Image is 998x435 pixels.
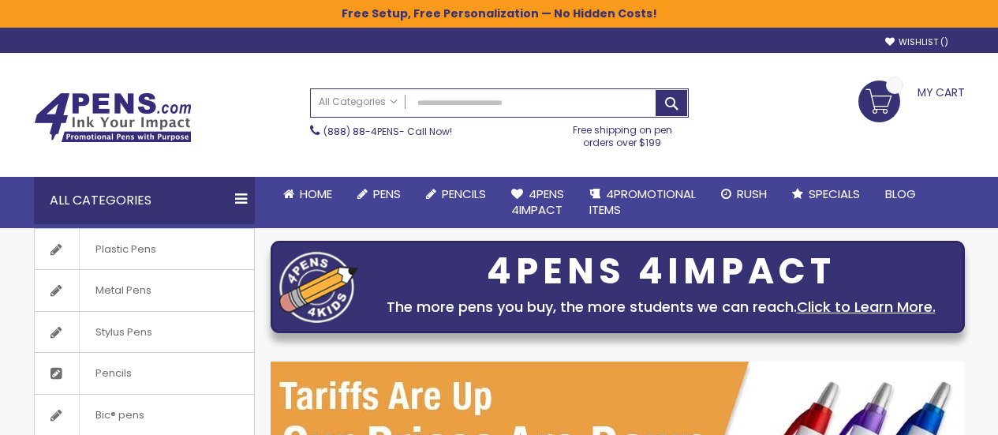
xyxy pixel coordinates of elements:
img: 4Pens Custom Pens and Promotional Products [34,92,192,143]
div: All Categories [34,177,255,224]
a: Pencils [35,353,254,394]
span: Specials [809,186,860,202]
img: four_pen_logo.png [279,251,358,323]
div: The more pens you buy, the more students we can reach. [366,296,956,318]
a: Pencils [413,177,499,212]
a: Click to Learn More. [797,297,936,317]
a: Rush [708,177,779,212]
div: Free shipping on pen orders over $199 [556,118,689,149]
a: 4Pens4impact [499,177,577,228]
a: 4PROMOTIONALITEMS [577,177,708,228]
div: 4PENS 4IMPACT [366,255,956,288]
span: Pencils [79,353,148,394]
span: Metal Pens [79,270,167,311]
span: 4PROMOTIONAL ITEMS [589,186,696,218]
span: Rush [737,186,767,202]
span: All Categories [319,96,398,108]
a: Wishlist [885,36,948,48]
a: Pens [345,177,413,212]
a: Home [271,177,345,212]
a: Metal Pens [35,270,254,311]
span: Pencils [442,186,486,202]
a: Stylus Pens [35,312,254,353]
a: Blog [873,177,929,212]
span: Plastic Pens [79,229,172,270]
span: Home [300,186,332,202]
span: - Call Now! [323,125,452,138]
a: Plastic Pens [35,229,254,270]
span: Pens [373,186,401,202]
a: Specials [779,177,873,212]
span: Stylus Pens [79,312,168,353]
span: 4Pens 4impact [511,186,564,218]
span: Blog [885,186,916,202]
a: (888) 88-4PENS [323,125,399,138]
a: All Categories [311,89,406,115]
